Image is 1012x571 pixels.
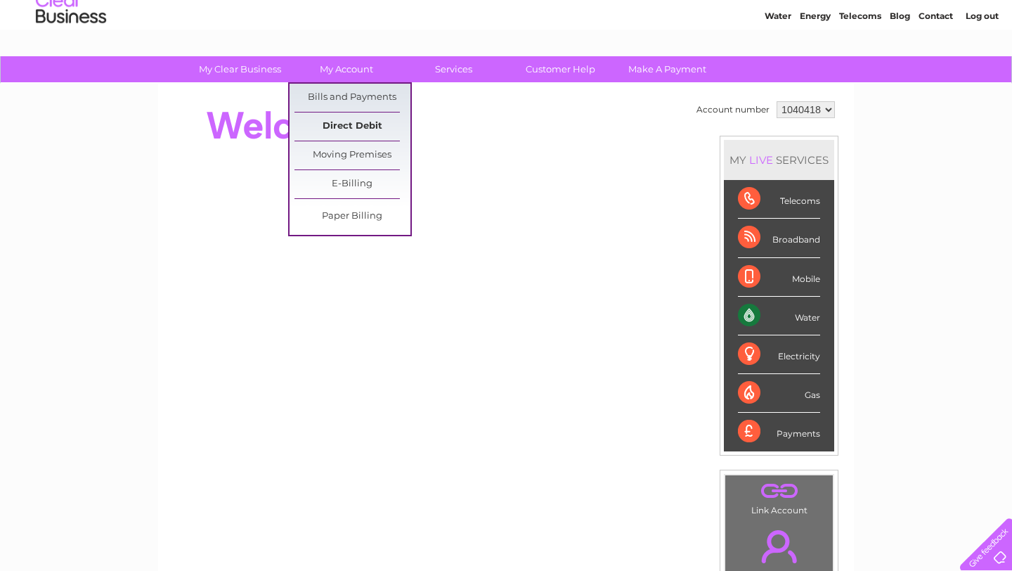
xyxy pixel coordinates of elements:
[175,8,839,68] div: Clear Business is a trading name of Verastar Limited (registered in [GEOGRAPHIC_DATA] No. 3667643...
[738,180,820,219] div: Telecoms
[738,258,820,297] div: Mobile
[724,140,834,180] div: MY SERVICES
[839,60,881,70] a: Telecoms
[294,141,410,169] a: Moving Premises
[609,56,725,82] a: Make A Payment
[396,56,512,82] a: Services
[289,56,405,82] a: My Account
[747,7,844,25] a: 0333 014 3131
[966,60,999,70] a: Log out
[35,37,107,79] img: logo.png
[738,374,820,413] div: Gas
[502,56,618,82] a: Customer Help
[294,113,410,141] a: Direct Debit
[693,98,773,122] td: Account number
[294,203,410,231] a: Paper Billing
[800,60,831,70] a: Energy
[738,297,820,335] div: Water
[765,60,791,70] a: Water
[729,479,829,503] a: .
[738,335,820,374] div: Electricity
[294,170,410,198] a: E-Billing
[738,219,820,257] div: Broadband
[746,153,776,167] div: LIVE
[294,84,410,112] a: Bills and Payments
[729,522,829,571] a: .
[182,56,298,82] a: My Clear Business
[725,475,833,519] td: Link Account
[738,413,820,451] div: Payments
[890,60,910,70] a: Blog
[919,60,953,70] a: Contact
